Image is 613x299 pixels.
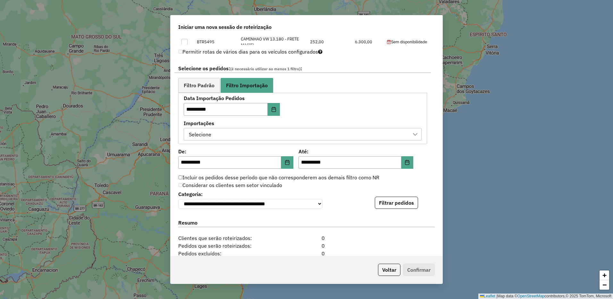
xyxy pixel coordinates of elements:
[178,219,435,227] label: Resumo
[378,264,400,276] button: Voltar
[178,148,293,155] label: De:
[174,64,431,73] label: Selecione os pedidos: :
[600,280,609,290] a: Zoom out
[187,128,214,141] div: Selecione
[178,50,182,54] input: Permitir rotas de vários dias para os veículos configurados
[174,234,284,242] span: Clientes que serão roteirizados:
[517,294,545,298] a: OpenStreetMap
[178,174,379,181] label: Incluir os pedidos desse período que não corresponderem aos demais filtro como NR
[600,270,609,280] a: Zoom in
[496,294,497,298] span: |
[174,242,284,250] span: Pedidos que serão roteirizados:
[178,190,323,198] label: Categoria:
[284,234,328,242] div: 0
[184,119,422,127] label: Importações
[306,32,351,51] td: 252,00
[178,181,282,189] label: Considerar os clientes sem setor vinculado
[351,32,383,51] td: 6.300,00
[602,281,607,289] span: −
[178,23,272,31] span: Iniciar uma nova sessão de roteirização
[226,83,268,88] span: Filtro Importação
[478,294,613,299] div: Map data © contributors,© 2025 TomTom, Microsoft
[281,156,293,169] button: Choose Date
[387,40,391,44] i: 'Roteirizador.NaoPossuiAgenda' | translate
[401,156,414,169] button: Choose Date
[268,103,280,116] button: Choose Date
[387,39,431,45] div: Sem disponibilidade
[193,32,237,51] td: BTR5495
[178,175,182,180] input: Incluir os pedidos desse período que não corresponderem aos demais filtro como NR
[230,66,300,71] span: (é necessário utilizar ao menos 1 filtro)
[318,49,323,54] i: Selecione pelo menos um veículo
[375,197,418,209] button: Filtrar pedidos
[184,94,283,102] label: Data Importação Pedidos
[298,148,414,155] label: Até:
[184,83,214,88] span: Filtro Padrão
[284,242,328,250] div: 0
[284,250,328,257] div: 0
[480,294,495,298] a: Leaflet
[602,271,607,279] span: +
[174,250,284,257] span: Pedidos excluídos:
[237,32,306,51] td: CAMINHAO VW 13.180 - FRETE MACIEL
[178,46,323,58] label: Permitir rotas de vários dias para os veículos configurados
[178,183,182,187] input: Considerar os clientes sem setor vinculado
